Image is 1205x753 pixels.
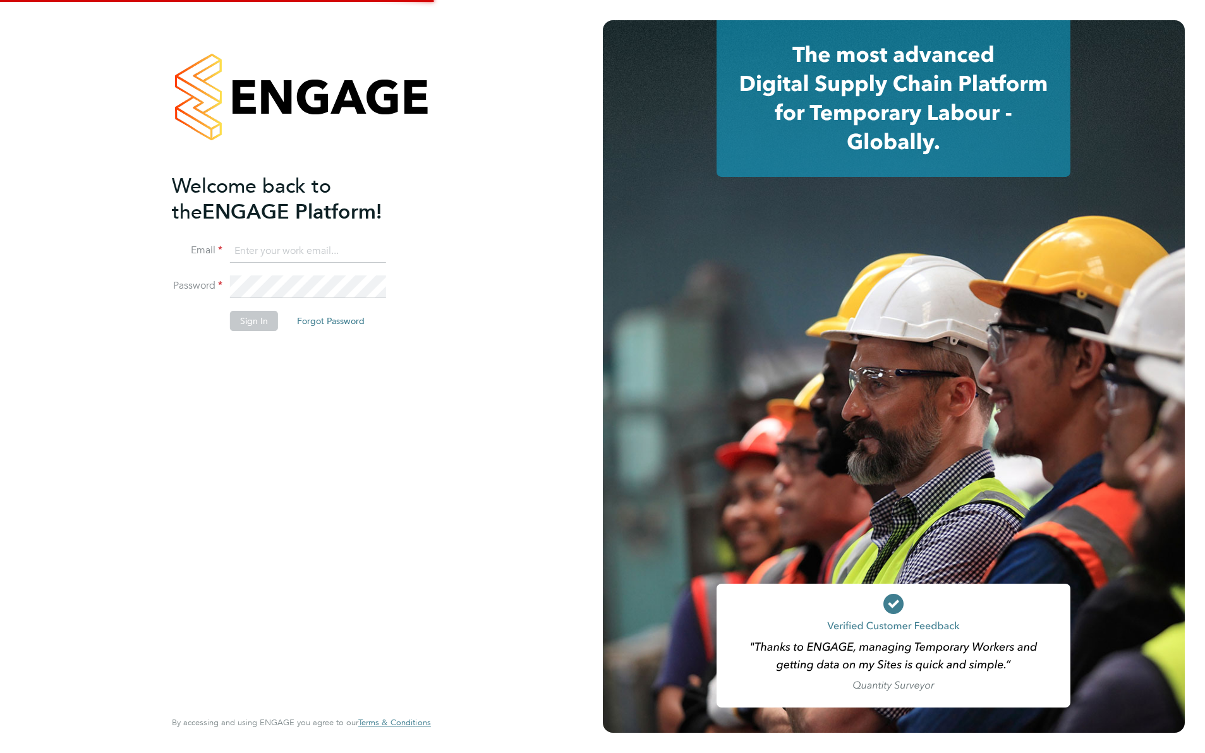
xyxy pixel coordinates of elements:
[172,244,222,257] label: Email
[172,279,222,292] label: Password
[230,240,386,263] input: Enter your work email...
[287,311,375,331] button: Forgot Password
[172,717,431,728] span: By accessing and using ENGAGE you agree to our
[230,311,278,331] button: Sign In
[358,717,431,728] span: Terms & Conditions
[172,173,418,225] h2: ENGAGE Platform!
[172,174,331,224] span: Welcome back to the
[358,718,431,728] a: Terms & Conditions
